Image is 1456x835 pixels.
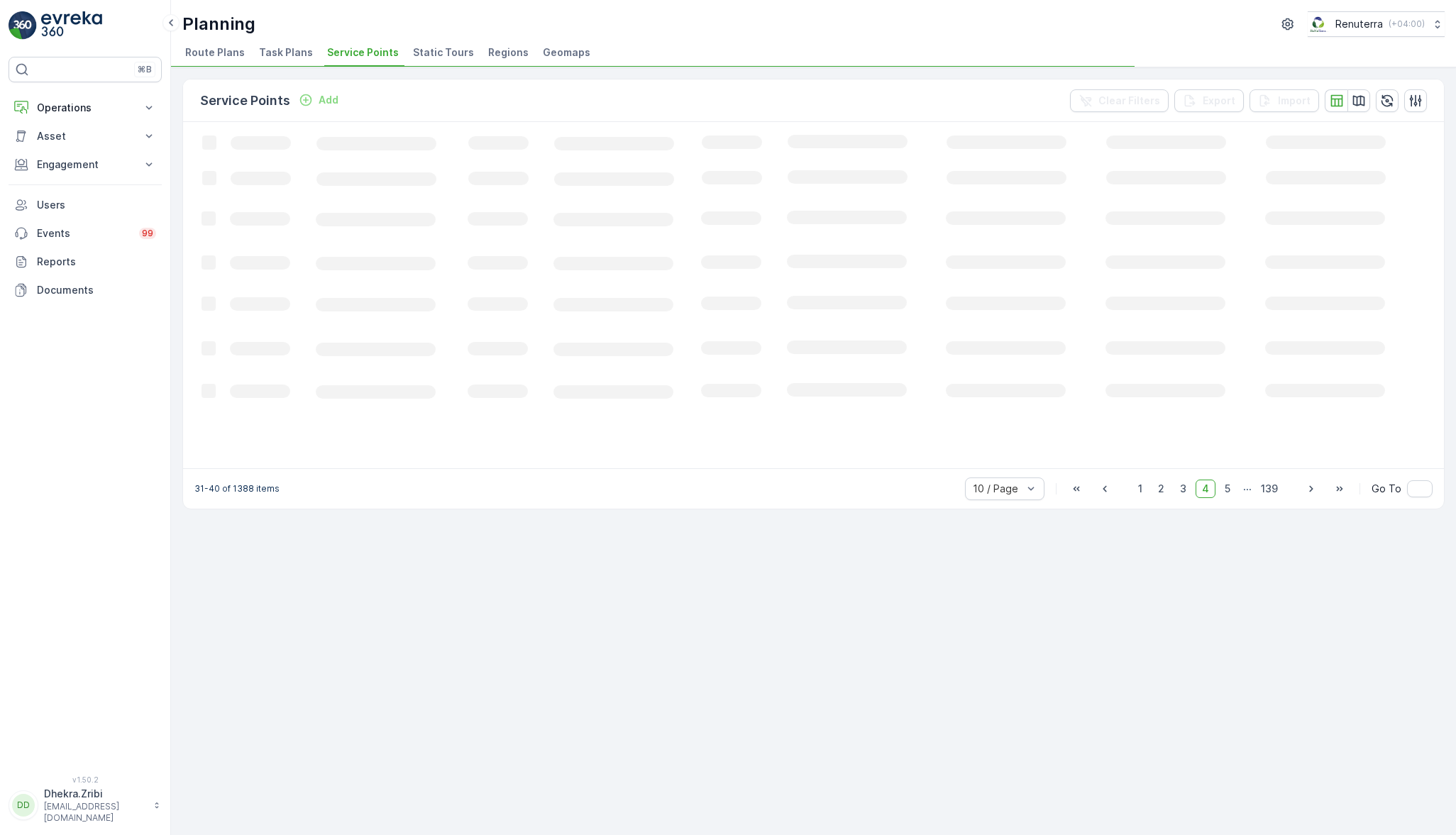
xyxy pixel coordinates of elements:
p: Export [1203,94,1235,108]
p: ... [1243,480,1252,498]
p: [EMAIL_ADDRESS][DOMAIN_NAME] [44,801,146,824]
p: Operations [37,101,133,115]
span: 1 [1132,480,1149,498]
span: 4 [1196,480,1215,498]
div: DD [12,794,35,817]
button: Export [1174,89,1244,112]
button: Asset [9,122,162,150]
img: logo_light-DOdMpM7g.png [41,11,102,40]
p: Asset [37,129,133,143]
p: Events [37,226,131,240]
span: 5 [1218,480,1237,498]
button: Clear Filters [1070,89,1169,112]
p: Import [1278,94,1311,108]
p: ⌘B [138,64,152,75]
span: Geomaps [543,45,590,60]
a: Reports [9,248,162,276]
p: 31-40 of 1388 items [194,483,280,494]
p: Users [37,198,156,212]
span: Route Plans [185,45,245,60]
button: DDDhekra.Zribi[EMAIL_ADDRESS][DOMAIN_NAME] [9,787,162,824]
p: Service Points [200,91,290,111]
span: Service Points [327,45,399,60]
img: logo [9,11,37,40]
p: Add [319,93,338,107]
span: 3 [1174,480,1193,498]
span: Regions [488,45,529,60]
p: 99 [142,228,153,239]
span: Task Plans [259,45,313,60]
span: 139 [1254,480,1284,498]
img: Screenshot_2024-07-26_at_13.33.01.png [1308,16,1330,32]
a: Events99 [9,219,162,248]
p: ( +04:00 ) [1389,18,1425,30]
button: Add [293,92,344,109]
span: Go To [1372,482,1401,496]
p: Renuterra [1335,17,1383,31]
p: Planning [182,13,255,35]
span: v 1.50.2 [9,775,162,784]
button: Renuterra(+04:00) [1308,11,1445,37]
p: Clear Filters [1098,94,1160,108]
button: Import [1250,89,1319,112]
a: Users [9,191,162,219]
span: Static Tours [413,45,474,60]
a: Documents [9,276,162,304]
span: 2 [1152,480,1171,498]
button: Engagement [9,150,162,179]
p: Engagement [37,157,133,172]
p: Reports [37,255,156,269]
p: Dhekra.Zribi [44,787,146,801]
p: Documents [37,283,156,297]
button: Operations [9,94,162,122]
